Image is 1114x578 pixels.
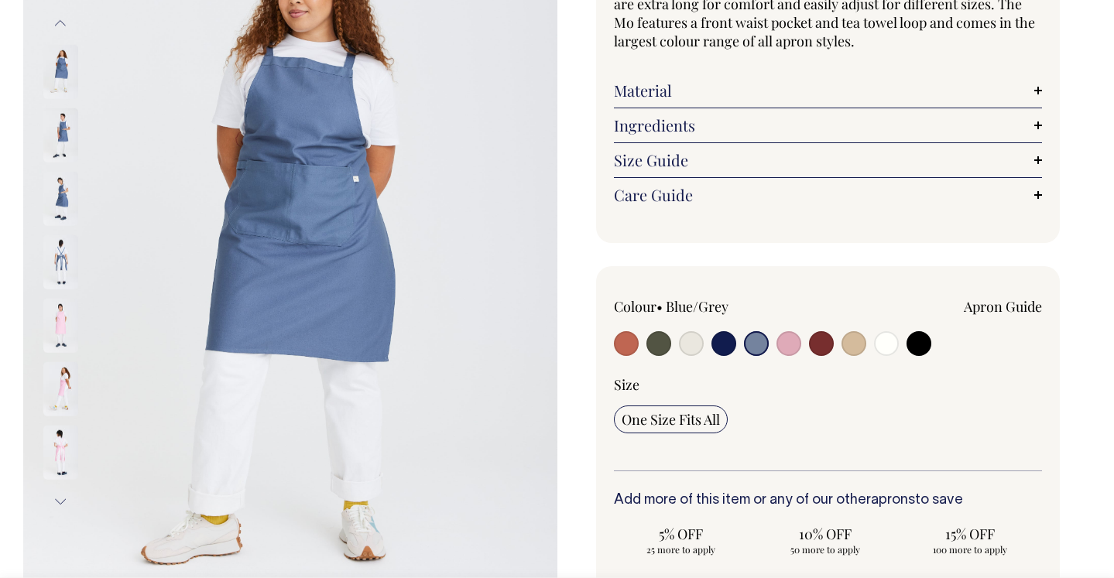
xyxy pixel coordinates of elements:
[614,297,785,316] div: Colour
[43,362,78,416] img: pink
[49,484,72,519] button: Next
[43,299,78,353] img: pink
[43,108,78,162] img: blue/grey
[614,493,1043,508] h6: Add more of this item or any of our other to save
[758,520,893,560] input: 10% OFF 50 more to apply
[622,525,741,543] span: 5% OFF
[622,543,741,556] span: 25 more to apply
[614,116,1043,135] a: Ingredients
[43,235,78,289] img: blue/grey
[614,186,1043,204] a: Care Guide
[902,520,1037,560] input: 15% OFF 100 more to apply
[766,543,885,556] span: 50 more to apply
[766,525,885,543] span: 10% OFF
[614,375,1043,394] div: Size
[614,81,1043,100] a: Material
[49,5,72,40] button: Previous
[43,45,78,99] img: blue/grey
[614,151,1043,169] a: Size Guide
[43,426,78,480] img: pink
[871,494,915,507] a: aprons
[622,410,720,429] span: One Size Fits All
[964,297,1042,316] a: Apron Guide
[666,297,728,316] label: Blue/Grey
[614,520,749,560] input: 5% OFF 25 more to apply
[614,405,728,433] input: One Size Fits All
[910,543,1029,556] span: 100 more to apply
[910,525,1029,543] span: 15% OFF
[43,172,78,226] img: blue/grey
[656,297,663,316] span: •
